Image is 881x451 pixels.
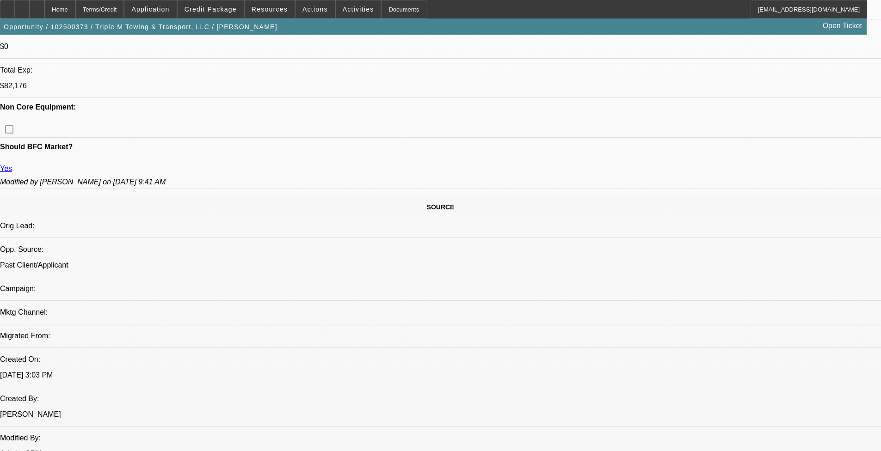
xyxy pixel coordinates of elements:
span: Application [131,6,169,13]
span: Actions [302,6,328,13]
span: Resources [252,6,288,13]
button: Credit Package [178,0,244,18]
a: Open Ticket [819,18,866,34]
span: Credit Package [185,6,237,13]
button: Application [124,0,176,18]
span: Activities [343,6,374,13]
span: SOURCE [427,203,455,211]
button: Resources [245,0,295,18]
button: Actions [296,0,335,18]
button: Activities [336,0,381,18]
span: Opportunity / 102500373 / Triple M Towing & Transport, LLC / [PERSON_NAME] [4,23,277,30]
